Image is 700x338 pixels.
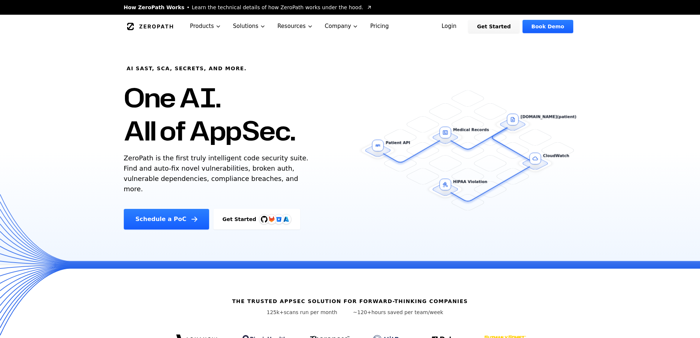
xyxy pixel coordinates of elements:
p: ZeroPath is the first truly intelligent code security suite. Find and auto-fix novel vulnerabilit... [124,153,312,194]
span: ~120+ [353,309,371,315]
img: GitHub [261,216,268,223]
nav: Global [115,15,585,38]
a: Get StartedGitHubGitLabAzure [213,209,300,230]
a: Pricing [364,15,395,38]
svg: Bitbucket [275,215,283,223]
a: Schedule a PoC [124,209,209,230]
span: 125k+ [267,309,284,315]
img: GitLab [264,212,279,227]
a: Login [433,20,466,33]
a: How ZeroPath WorksLearn the technical details of how ZeroPath works under the hood. [124,4,372,11]
span: Learn the technical details of how ZeroPath works under the hood. [192,4,363,11]
h6: AI SAST, SCA, Secrets, and more. [127,65,247,72]
h1: One AI. All of AppSec. [124,81,295,147]
p: scans run per month [257,309,347,316]
span: How ZeroPath Works [124,4,184,11]
h6: The Trusted AppSec solution for forward-thinking companies [232,298,468,305]
p: hours saved per team/week [353,309,444,316]
button: Solutions [227,15,272,38]
img: Azure [283,216,289,222]
a: Get Started [468,20,520,33]
button: Company [319,15,365,38]
button: Products [184,15,227,38]
button: Resources [272,15,319,38]
a: Book Demo [523,20,573,33]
